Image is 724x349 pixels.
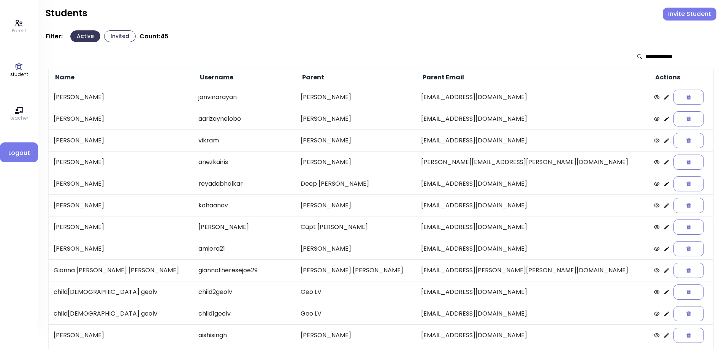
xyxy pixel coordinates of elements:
[417,129,649,151] td: [EMAIL_ADDRESS][DOMAIN_NAME]
[417,87,649,108] td: [EMAIL_ADDRESS][DOMAIN_NAME]
[194,238,296,259] td: amiera21
[417,151,649,173] td: [PERSON_NAME][EMAIL_ADDRESS][PERSON_NAME][DOMAIN_NAME]
[663,8,716,21] button: Invite Student
[296,108,416,129] td: [PERSON_NAME]
[194,87,296,108] td: janvinarayan
[296,281,416,303] td: Geo LV
[194,129,296,151] td: vikram
[296,324,416,346] td: [PERSON_NAME]
[417,324,649,346] td: [EMAIL_ADDRESS][DOMAIN_NAME]
[654,73,680,82] span: Actions
[12,27,26,34] p: Parent
[296,87,416,108] td: [PERSON_NAME]
[421,73,464,82] span: Parent Email
[417,238,649,259] td: [EMAIL_ADDRESS][DOMAIN_NAME]
[194,108,296,129] td: aarizaynelobo
[49,108,194,129] td: [PERSON_NAME]
[417,281,649,303] td: [EMAIL_ADDRESS][DOMAIN_NAME]
[194,303,296,324] td: child1geolv
[10,106,28,122] a: teacher
[417,259,649,281] td: [EMAIL_ADDRESS][PERSON_NAME][PERSON_NAME][DOMAIN_NAME]
[296,129,416,151] td: [PERSON_NAME]
[194,259,296,281] td: giannatheresejoe29
[49,259,194,281] td: Gianna [PERSON_NAME] [PERSON_NAME]
[296,173,416,194] td: Deep [PERSON_NAME]
[12,19,26,34] a: Parent
[417,108,649,129] td: [EMAIL_ADDRESS][DOMAIN_NAME]
[296,151,416,173] td: [PERSON_NAME]
[104,30,136,42] button: Invited
[49,173,194,194] td: [PERSON_NAME]
[198,73,233,82] span: Username
[49,303,194,324] td: child[DEMOGRAPHIC_DATA] geolv
[49,194,194,216] td: [PERSON_NAME]
[10,63,28,78] a: student
[296,303,416,324] td: Geo LV
[417,303,649,324] td: [EMAIL_ADDRESS][DOMAIN_NAME]
[49,151,194,173] td: [PERSON_NAME]
[49,281,194,303] td: child[DEMOGRAPHIC_DATA] geolv
[46,33,63,40] p: Filter:
[10,115,28,122] p: teacher
[194,281,296,303] td: child2geolv
[49,129,194,151] td: [PERSON_NAME]
[296,259,416,281] td: [PERSON_NAME] [PERSON_NAME]
[296,194,416,216] td: [PERSON_NAME]
[301,73,324,82] span: Parent
[6,148,32,158] span: Logout
[49,324,194,346] td: [PERSON_NAME]
[417,194,649,216] td: [EMAIL_ADDRESS][DOMAIN_NAME]
[139,33,168,40] p: Count: 45
[296,216,416,238] td: Capt [PERSON_NAME]
[194,194,296,216] td: kohaanav
[49,216,194,238] td: [PERSON_NAME]
[70,30,100,42] button: Active
[417,173,649,194] td: [EMAIL_ADDRESS][DOMAIN_NAME]
[10,71,28,78] p: student
[194,173,296,194] td: reyadabholkar
[194,151,296,173] td: anezkairis
[194,216,296,238] td: [PERSON_NAME]
[46,8,87,19] h2: Students
[49,87,194,108] td: [PERSON_NAME]
[194,324,296,346] td: aishisingh
[54,73,74,82] span: Name
[296,238,416,259] td: [PERSON_NAME]
[417,216,649,238] td: [EMAIL_ADDRESS][DOMAIN_NAME]
[49,238,194,259] td: [PERSON_NAME]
